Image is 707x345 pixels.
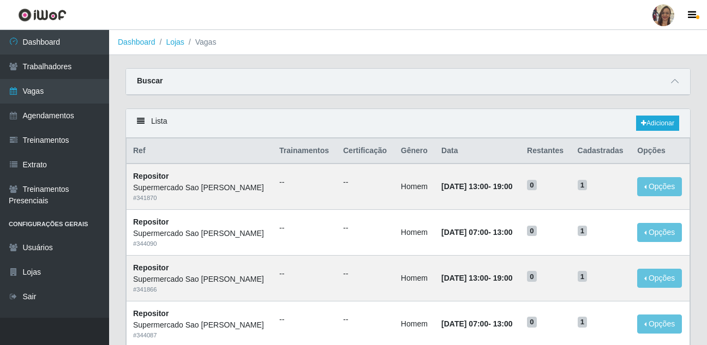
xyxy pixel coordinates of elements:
[109,30,707,55] nav: breadcrumb
[571,138,631,164] th: Cadastradas
[18,8,67,22] img: CoreUI Logo
[527,226,537,237] span: 0
[394,138,435,164] th: Gênero
[578,180,588,191] span: 1
[273,138,337,164] th: Trainamentos
[343,177,388,188] ul: --
[133,239,266,249] div: # 344090
[133,228,266,239] div: Supermercado Sao [PERSON_NAME]
[637,314,682,334] button: Opções
[343,314,388,325] ul: --
[394,255,435,301] td: Homem
[279,222,330,234] ul: --
[631,138,690,164] th: Opções
[118,38,155,46] a: Dashboard
[279,268,330,280] ul: --
[441,319,512,328] strong: -
[166,38,184,46] a: Lojas
[493,182,513,191] time: 19:00
[578,271,588,282] span: 1
[133,263,169,272] strong: Repositor
[441,274,512,282] strong: -
[637,269,682,288] button: Opções
[493,228,513,237] time: 13:00
[133,182,266,193] div: Supermercado Sao [PERSON_NAME]
[337,138,394,164] th: Certificação
[441,228,488,237] time: [DATE] 07:00
[133,274,266,285] div: Supermercado Sao [PERSON_NAME]
[133,331,266,340] div: # 344087
[441,228,512,237] strong: -
[527,271,537,282] span: 0
[435,138,520,164] th: Data
[578,317,588,328] span: 1
[394,210,435,256] td: Homem
[636,116,679,131] a: Adicionar
[184,37,217,48] li: Vagas
[441,319,488,328] time: [DATE] 07:00
[133,285,266,294] div: # 341866
[279,177,330,188] ul: --
[441,182,488,191] time: [DATE] 13:00
[637,223,682,242] button: Opções
[493,274,513,282] time: 19:00
[127,138,273,164] th: Ref
[493,319,513,328] time: 13:00
[343,268,388,280] ul: --
[133,172,169,180] strong: Repositor
[527,180,537,191] span: 0
[578,226,588,237] span: 1
[133,193,266,203] div: # 341870
[137,76,163,85] strong: Buscar
[279,314,330,325] ul: --
[126,109,690,138] div: Lista
[527,317,537,328] span: 0
[441,274,488,282] time: [DATE] 13:00
[133,217,169,226] strong: Repositor
[394,164,435,209] td: Homem
[343,222,388,234] ul: --
[520,138,571,164] th: Restantes
[133,319,266,331] div: Supermercado Sao [PERSON_NAME]
[637,177,682,196] button: Opções
[441,182,512,191] strong: -
[133,309,169,318] strong: Repositor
